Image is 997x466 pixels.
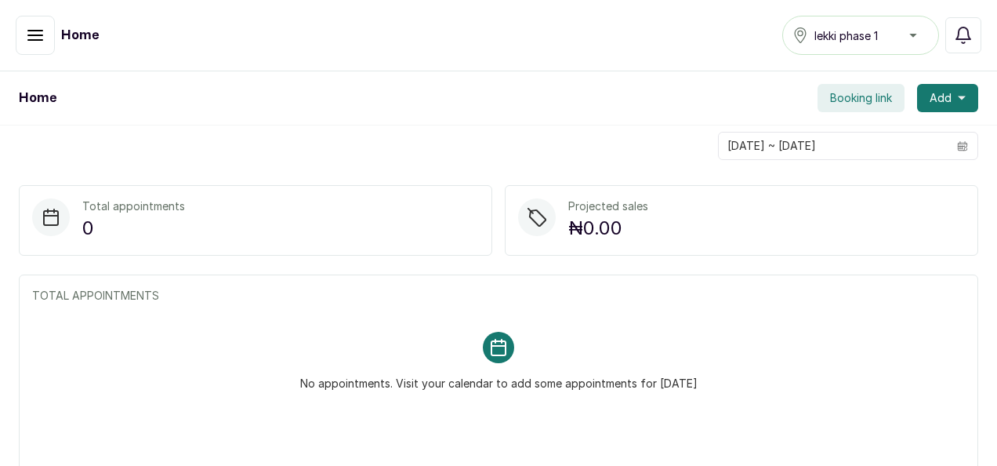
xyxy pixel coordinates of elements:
p: Projected sales [568,198,648,214]
p: 0 [82,214,185,242]
button: Booking link [818,84,905,112]
button: Add [917,84,978,112]
span: Booking link [830,90,892,106]
p: ₦0.00 [568,214,648,242]
p: Total appointments [82,198,185,214]
span: lekki phase 1 [814,27,878,44]
p: No appointments. Visit your calendar to add some appointments for [DATE] [300,363,698,391]
span: Add [930,90,952,106]
h1: Home [19,89,56,107]
svg: calendar [957,140,968,151]
h1: Home [61,26,99,45]
p: TOTAL APPOINTMENTS [32,288,965,304]
input: Select date [719,133,948,159]
button: lekki phase 1 [782,16,939,55]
